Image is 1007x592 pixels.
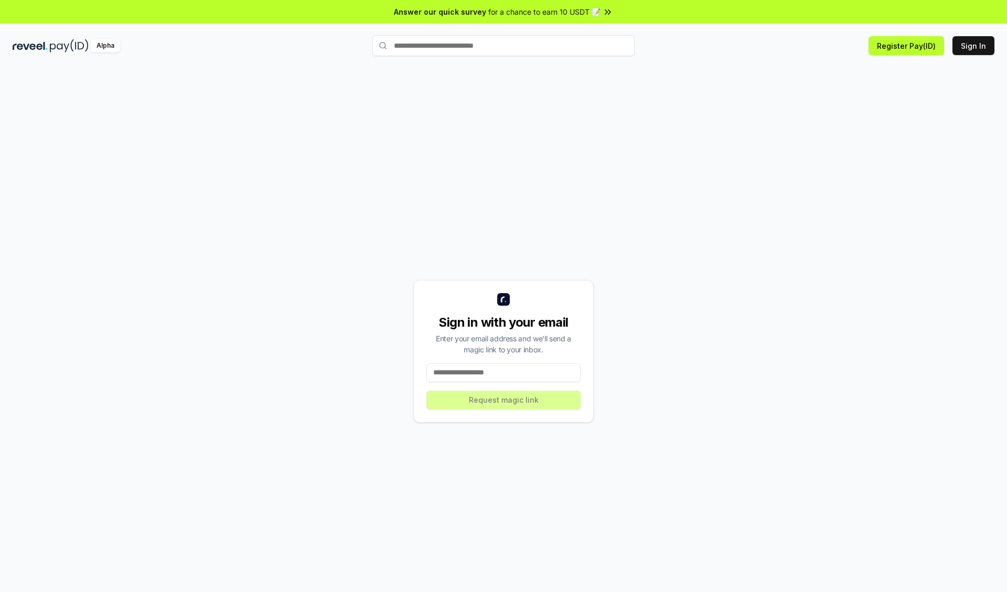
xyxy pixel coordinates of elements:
span: for a chance to earn 10 USDT 📝 [488,6,601,17]
div: Alpha [91,39,120,52]
span: Answer our quick survey [394,6,486,17]
div: Sign in with your email [426,314,581,331]
div: Enter your email address and we’ll send a magic link to your inbox. [426,333,581,355]
img: pay_id [50,39,89,52]
button: Sign In [952,36,994,55]
img: logo_small [497,293,510,306]
img: reveel_dark [13,39,48,52]
button: Register Pay(ID) [869,36,944,55]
